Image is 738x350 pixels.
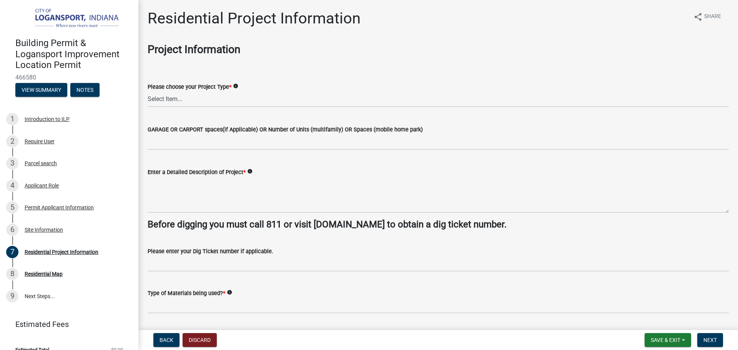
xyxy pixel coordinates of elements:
[6,317,126,332] a: Estimated Fees
[6,268,18,280] div: 8
[148,219,507,230] strong: Before digging you must call 811 or visit [DOMAIN_NAME] to obtain a dig ticket number.
[697,333,723,347] button: Next
[25,271,63,277] div: Residential Map
[153,333,180,347] button: Back
[6,157,18,169] div: 3
[6,290,18,302] div: 9
[148,249,273,254] label: Please enter your Dig Ticket number if applicable.
[25,139,55,144] div: Require User
[160,337,173,343] span: Back
[25,205,94,210] div: Permit Applicant Information
[148,43,240,56] strong: Project Information
[148,170,246,175] label: Enter a Detailed Description of Project
[15,8,126,30] img: City of Logansport, Indiana
[233,83,238,89] i: info
[6,179,18,192] div: 4
[15,74,123,81] span: 466580
[148,85,231,90] label: Please choose your Project Type
[693,12,703,22] i: share
[183,333,217,347] button: Discard
[148,291,225,296] label: Type of Materials being used?
[704,12,721,22] span: Share
[645,333,691,347] button: Save & Exit
[6,224,18,236] div: 6
[25,249,98,255] div: Residential Project Information
[15,83,67,97] button: View Summary
[25,183,59,188] div: Applicant Role
[70,87,100,93] wm-modal-confirm: Notes
[6,246,18,258] div: 7
[6,113,18,125] div: 1
[148,9,361,28] h1: Residential Project Information
[25,161,57,166] div: Parcel search
[6,135,18,148] div: 2
[148,127,423,133] label: GARAGE OR CARPORT spaces(if Applicable) OR Number of Units (multifamily) OR Spaces (mobile home p...
[687,9,727,24] button: shareShare
[227,290,232,295] i: info
[15,87,67,93] wm-modal-confirm: Summary
[25,227,63,232] div: Site Information
[703,337,717,343] span: Next
[15,38,132,71] h4: Building Permit & Logansport Improvement Location Permit
[651,337,680,343] span: Save & Exit
[25,116,70,122] div: Introduction to ILP
[70,83,100,97] button: Notes
[6,201,18,214] div: 5
[247,169,253,174] i: info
